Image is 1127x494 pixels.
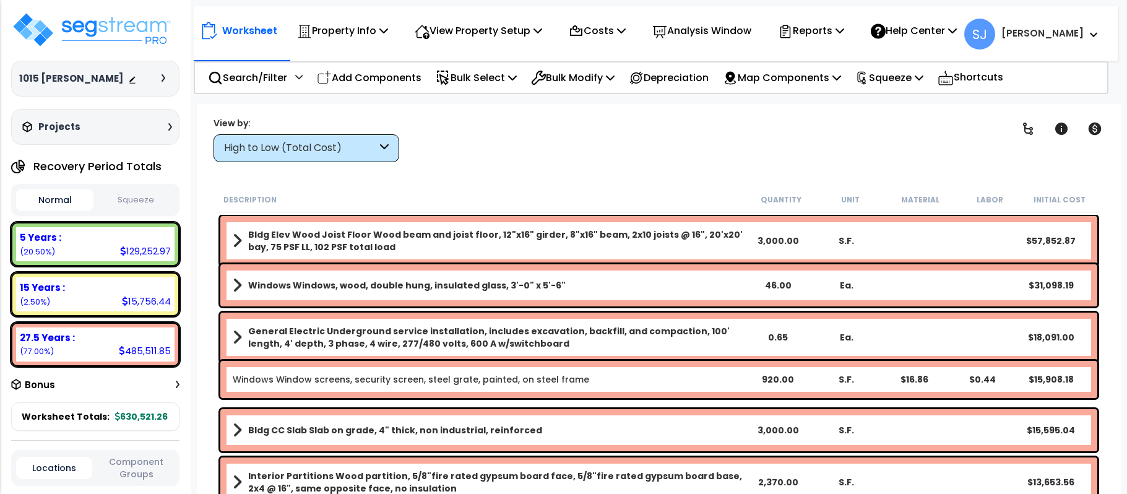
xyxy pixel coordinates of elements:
[931,63,1010,93] div: Shortcuts
[841,195,860,205] small: Unit
[214,117,399,129] div: View by:
[20,346,54,357] small: (77.00%)
[233,325,744,350] a: Assembly Title
[1017,424,1085,436] div: $15,595.04
[120,245,171,258] div: 129,252.97
[97,189,174,211] button: Squeeze
[977,195,1003,205] small: Labor
[11,11,172,48] img: logo_pro_r.png
[744,373,812,386] div: 920.00
[652,22,751,39] p: Analysis Window
[33,160,162,173] h4: Recovery Period Totals
[297,22,388,39] p: Property Info
[901,195,939,205] small: Material
[310,63,428,92] div: Add Components
[115,410,168,423] b: 630,521.26
[531,69,615,86] p: Bulk Modify
[1034,195,1086,205] small: Initial Cost
[248,228,744,253] b: Bldg Elev Wood Joist Floor Wood beam and joist floor, 12"x16" girder, 8"x16" beam, 2x10 joists @ ...
[16,457,92,479] button: Locations
[778,22,844,39] p: Reports
[1001,27,1084,40] b: [PERSON_NAME]
[1017,235,1085,247] div: $57,852.87
[248,325,744,350] b: General Electric Underground service installation, includes excavation, backfill, and compaction,...
[622,63,715,92] div: Depreciation
[1017,279,1085,292] div: $31,098.19
[22,410,110,423] span: Worksheet Totals:
[949,373,1017,386] div: $0.44
[222,22,277,39] p: Worksheet
[98,455,175,481] button: Component Groups
[1017,476,1085,488] div: $13,653.56
[744,424,812,436] div: 3,000.00
[938,69,1003,87] p: Shortcuts
[813,476,881,488] div: S.F.
[19,72,123,85] h3: 1015 [PERSON_NAME]
[744,235,812,247] div: 3,000.00
[964,19,995,50] span: SJ
[20,281,65,294] b: 15 Years :
[20,231,61,244] b: 5 Years :
[20,297,50,307] small: (2.50%)
[744,476,812,488] div: 2,370.00
[813,424,881,436] div: S.F.
[1017,331,1085,344] div: $18,091.00
[233,277,744,294] a: Assembly Title
[855,69,923,86] p: Squeeze
[38,121,80,133] h3: Projects
[223,195,277,205] small: Description
[871,22,957,39] p: Help Center
[119,344,171,357] div: 485,511.85
[813,235,881,247] div: S.F.
[723,69,841,86] p: Map Components
[1017,373,1085,386] div: $15,908.18
[569,22,626,39] p: Costs
[881,373,949,386] div: $16.86
[415,22,542,39] p: View Property Setup
[20,246,55,257] small: (20.50%)
[629,69,709,86] p: Depreciation
[233,228,744,253] a: Assembly Title
[248,424,542,436] b: Bldg CC Slab Slab on grade, 4" thick, non industrial, reinforced
[761,195,801,205] small: Quantity
[208,69,287,86] p: Search/Filter
[122,295,171,308] div: 15,756.44
[20,331,75,344] b: 27.5 Years :
[436,69,517,86] p: Bulk Select
[224,141,377,155] div: High to Low (Total Cost)
[16,189,93,211] button: Normal
[25,380,55,391] h3: Bonus
[233,373,589,386] a: Individual Item
[744,279,812,292] div: 46.00
[248,279,566,292] b: Windows Windows, wood, double hung, insulated glass, 3'-0" x 5'-6"
[744,331,812,344] div: 0.65
[813,373,881,386] div: S.F.
[233,422,744,439] a: Assembly Title
[813,279,881,292] div: Ea.
[813,331,881,344] div: Ea.
[317,69,421,86] p: Add Components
